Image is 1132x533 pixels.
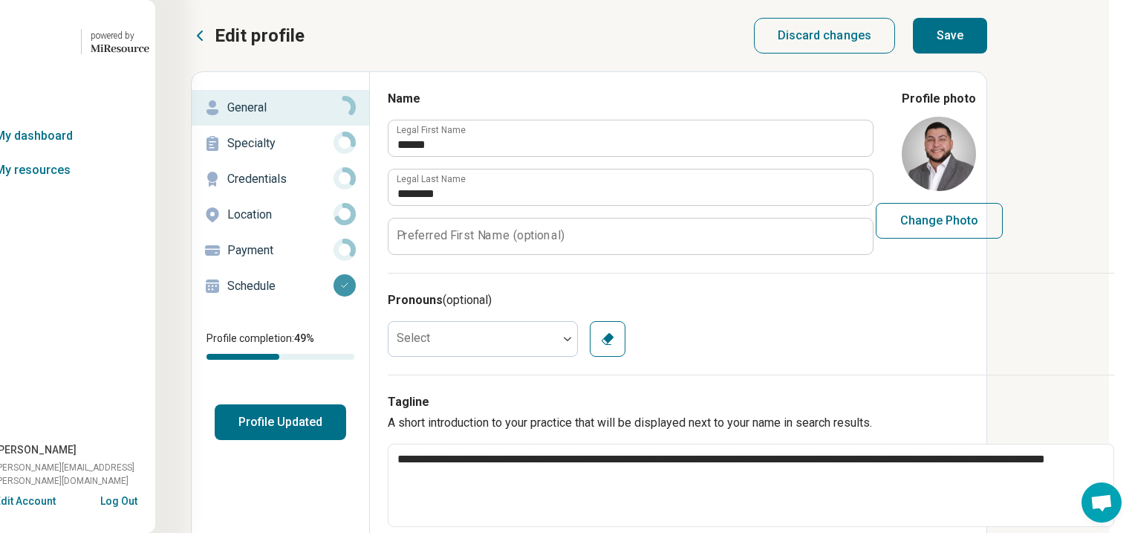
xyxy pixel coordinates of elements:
div: Profile completion: [192,322,369,369]
p: General [227,99,334,117]
button: Change Photo [876,203,1003,239]
label: Preferred First Name (optional) [397,230,565,242]
p: Schedule [227,277,334,295]
a: Specialty [192,126,369,161]
label: Select [397,331,430,345]
p: A short introduction to your practice that will be displayed next to your name in search results. [388,414,1114,432]
span: (optional) [443,293,492,307]
a: Open chat [1081,482,1122,523]
button: Profile Updated [215,404,346,440]
button: Discard changes [754,18,896,54]
a: Schedule [192,268,369,304]
p: Location [227,206,334,224]
button: Save [913,18,987,54]
p: Payment [227,242,334,259]
p: Specialty [227,135,334,152]
div: powered by [91,29,149,42]
h3: Tagline [388,393,1114,411]
p: Credentials [227,170,334,188]
a: Location [192,197,369,233]
legend: Profile photo [902,90,976,108]
div: Profile completion [206,354,354,360]
h3: Name [388,90,872,108]
button: Edit profile [191,24,305,48]
a: Credentials [192,161,369,197]
h3: Pronouns [388,291,1114,309]
a: General [192,90,369,126]
label: Legal First Name [397,126,466,135]
label: Legal Last Name [397,175,466,184]
a: Payment [192,233,369,268]
button: Log Out [100,494,137,505]
img: avatar image [902,117,976,191]
span: 49 % [294,332,314,344]
p: Edit profile [215,24,305,48]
